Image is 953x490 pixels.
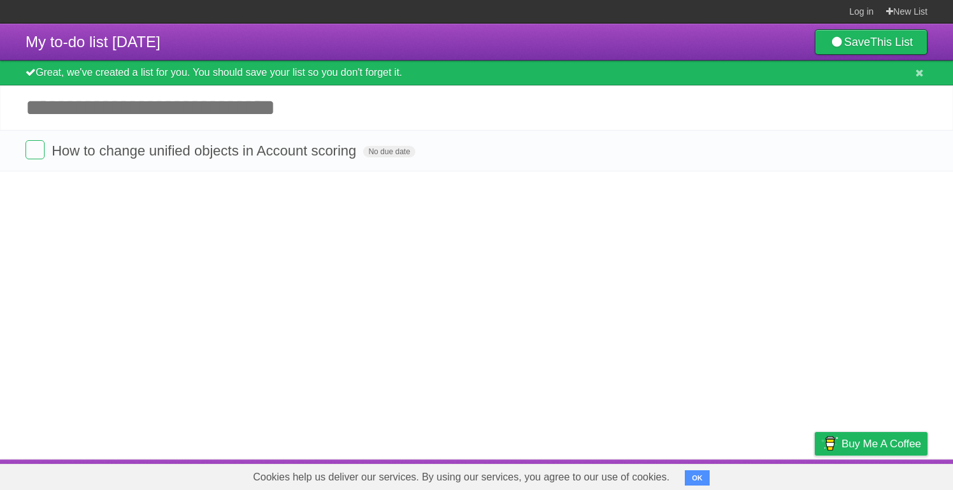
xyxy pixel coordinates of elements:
[798,463,831,487] a: Privacy
[52,143,359,159] span: How to change unified objects in Account scoring
[815,29,928,55] a: SaveThis List
[685,470,710,486] button: OK
[815,432,928,456] a: Buy me a coffee
[755,463,783,487] a: Terms
[240,465,682,490] span: Cookies help us deliver our services. By using our services, you agree to our use of cookies.
[821,433,838,454] img: Buy me a coffee
[645,463,672,487] a: About
[842,433,921,455] span: Buy me a coffee
[25,33,161,50] span: My to-do list [DATE]
[687,463,739,487] a: Developers
[847,463,928,487] a: Suggest a feature
[25,140,45,159] label: Done
[870,36,913,48] b: This List
[363,146,415,157] span: No due date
